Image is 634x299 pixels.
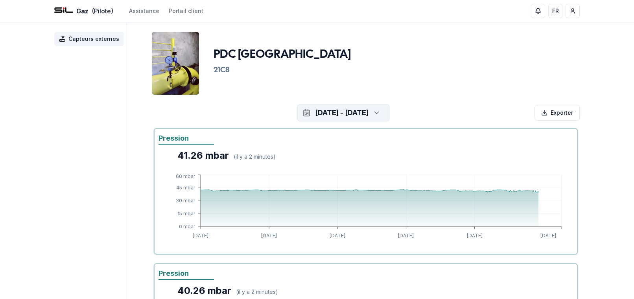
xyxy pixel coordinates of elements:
img: unit Image [152,32,199,95]
tspan: [DATE] [193,233,208,238]
span: FR [552,7,559,15]
tspan: 0 mbar [179,224,195,229]
div: [DATE] - [DATE] [315,107,369,118]
tspan: [DATE] [261,233,277,238]
a: Gaz(Pilote) [54,6,113,16]
span: Capteurs externes [68,35,119,43]
img: SIL - Gaz Logo [54,2,73,20]
tspan: 30 mbar [176,198,195,204]
h3: 21C8 [214,65,518,76]
div: 41.26 mbar [177,149,229,162]
div: ( il y a 2 minutes ) [234,153,276,161]
tspan: [DATE] [540,233,556,238]
div: Pression [158,268,214,280]
tspan: 15 mbar [177,211,195,216]
a: Capteurs externes [54,32,127,46]
button: [DATE] - [DATE] [297,104,389,121]
a: Assistance [129,7,159,15]
div: Exporter [534,105,580,121]
a: Portail client [169,7,203,15]
div: 40.26 mbar [177,284,231,297]
tspan: [DATE] [466,233,482,238]
h1: PDC [GEOGRAPHIC_DATA] [214,48,351,62]
tspan: [DATE] [398,233,414,238]
tspan: 60 mbar [176,173,195,179]
div: Pression [158,133,214,145]
button: Exporter [534,104,580,121]
span: (Pilote) [92,6,113,16]
span: Gaz [76,6,88,16]
div: ( il y a 2 minutes ) [236,288,278,296]
tspan: [DATE] [330,233,345,238]
button: FR [548,4,562,18]
tspan: 45 mbar [176,185,195,191]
